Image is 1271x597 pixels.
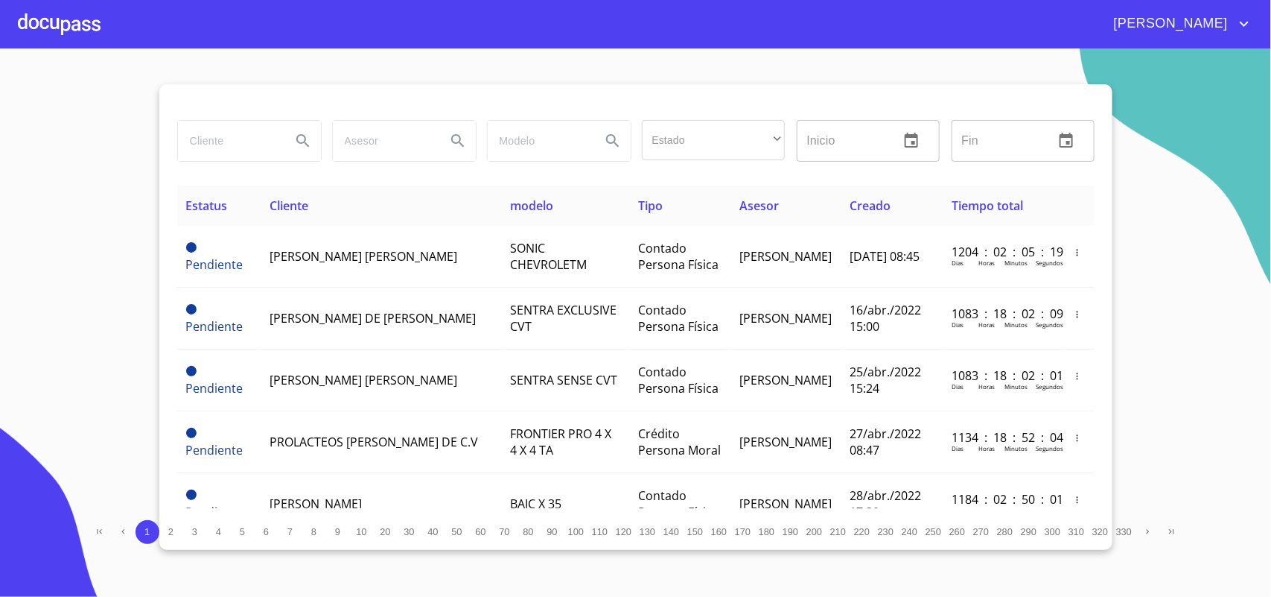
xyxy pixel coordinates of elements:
button: 120 [612,520,636,544]
p: Dias [952,506,963,514]
p: Segundos [1036,506,1063,514]
span: Creado [850,198,891,214]
span: 4 [216,526,221,537]
span: 300 [1045,526,1060,537]
button: 320 [1089,520,1112,544]
span: 20 [380,526,390,537]
p: Horas [978,259,995,267]
button: 4 [207,520,231,544]
button: 290 [1017,520,1041,544]
span: 220 [854,526,870,537]
p: Minutos [1004,444,1028,452]
span: [PERSON_NAME] [1103,12,1235,36]
button: 10 [350,520,374,544]
span: 180 [759,526,774,537]
button: Search [285,123,321,159]
span: 16/abr./2022 15:00 [850,302,921,335]
span: 9 [335,526,340,537]
span: Pendiente [186,318,243,335]
span: Pendiente [186,304,197,315]
span: 8 [311,526,316,537]
p: Segundos [1036,320,1063,329]
input: search [333,121,434,161]
span: 210 [830,526,846,537]
span: 330 [1116,526,1132,537]
span: 130 [640,526,655,537]
span: 28/abr./2022 17:30 [850,487,921,520]
span: 170 [735,526,751,537]
span: 290 [1021,526,1036,537]
input: search [178,121,279,161]
p: Minutos [1004,382,1028,391]
span: 30 [404,526,414,537]
p: 1184 : 02 : 50 : 01 [952,491,1052,508]
span: [PERSON_NAME] [739,372,832,388]
span: Contado Persona Física [638,364,719,397]
span: Tiempo total [952,198,1023,214]
button: 30 [398,520,421,544]
span: 230 [878,526,893,537]
span: modelo [510,198,553,214]
span: Pendiente [186,442,243,458]
span: 100 [568,526,584,537]
span: 150 [687,526,703,537]
button: 270 [969,520,993,544]
button: 300 [1041,520,1065,544]
p: Horas [978,506,995,514]
div: ​ [642,120,785,160]
span: Pendiente [186,242,197,253]
p: Dias [952,444,963,452]
button: 140 [660,520,684,544]
button: 280 [993,520,1017,544]
span: 90 [547,526,557,537]
span: SONIC CHEVROLETM [510,240,587,273]
span: 140 [663,526,679,537]
button: account of current user [1103,12,1253,36]
p: Segundos [1036,259,1063,267]
span: 27/abr./2022 08:47 [850,426,921,458]
p: 1083 : 18 : 02 : 09 [952,306,1052,322]
button: 230 [874,520,898,544]
button: 210 [826,520,850,544]
span: 280 [997,526,1013,537]
p: Minutos [1004,506,1028,514]
span: 5 [240,526,245,537]
span: 250 [926,526,941,537]
button: 1 [136,520,159,544]
span: 7 [287,526,293,537]
span: BAIC X 35 [510,496,561,512]
button: 160 [707,520,731,544]
span: 50 [451,526,462,537]
span: 110 [592,526,608,537]
button: 150 [684,520,707,544]
span: [PERSON_NAME] [739,496,832,512]
p: Horas [978,444,995,452]
button: 20 [374,520,398,544]
button: 110 [588,520,612,544]
p: 1204 : 02 : 05 : 19 [952,244,1052,260]
span: SENTRA SENSE CVT [510,372,617,388]
span: 320 [1092,526,1108,537]
span: Asesor [739,198,779,214]
button: 80 [517,520,541,544]
p: Dias [952,259,963,267]
span: 40 [427,526,438,537]
span: Pendiente [186,366,197,376]
span: SENTRA EXCLUSIVE CVT [510,302,617,335]
button: 8 [302,520,326,544]
span: Pendiente [186,428,197,438]
span: 25/abr./2022 15:24 [850,364,921,397]
button: 7 [278,520,302,544]
span: 190 [783,526,798,537]
span: 10 [356,526,366,537]
button: 2 [159,520,183,544]
span: Pendiente [186,490,197,500]
p: 1134 : 18 : 52 : 04 [952,429,1052,446]
span: Tipo [638,198,663,214]
button: 50 [445,520,469,544]
p: Horas [978,320,995,329]
span: Cliente [270,198,308,214]
button: 170 [731,520,755,544]
input: search [488,121,589,161]
span: 200 [806,526,822,537]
